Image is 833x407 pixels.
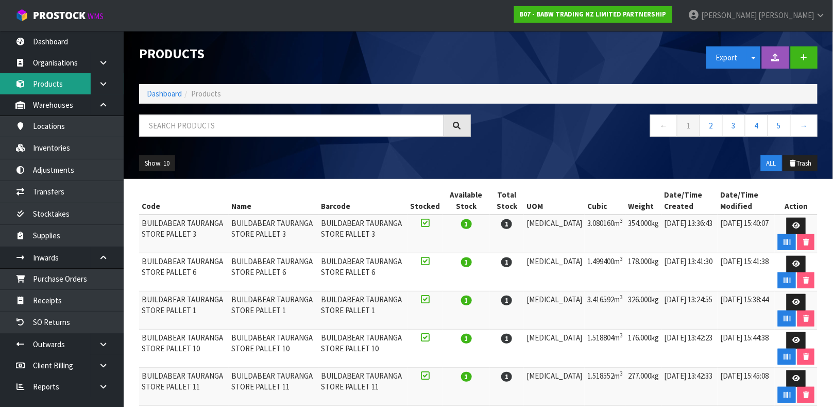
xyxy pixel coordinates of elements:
span: 1 [461,372,472,382]
td: [DATE] 13:42:33 [661,368,718,406]
span: 1 [501,219,512,229]
span: 1 [501,334,512,344]
a: Dashboard [147,89,182,99]
td: BUILDABEAR TAURANGA STORE PALLET 1 [229,291,318,330]
th: Total Stock [490,187,524,215]
sup: 3 [620,370,623,377]
button: Export [706,46,747,69]
span: 1 [461,296,472,305]
td: BUILDABEAR TAURANGA STORE PALLET 11 [139,368,229,406]
td: 1.518804m [585,330,625,368]
td: BUILDABEAR TAURANGA STORE PALLET 3 [229,215,318,253]
button: Trash [783,155,818,172]
td: BUILDABEAR TAURANGA STORE PALLET 10 [318,330,408,368]
th: Code [139,187,229,215]
th: Name [229,187,318,215]
strong: B07 - BABW TRADING NZ LIMITED PARTNERSHIP [520,10,667,19]
img: cube-alt.png [15,9,28,22]
sup: 3 [620,332,623,339]
td: BUILDABEAR TAURANGA STORE PALLET 6 [229,253,318,291]
span: Products [191,89,221,99]
span: [PERSON_NAME] [701,10,757,20]
sup: 3 [620,217,623,224]
h1: Products [139,46,471,61]
td: [DATE] 13:24:55 [661,291,718,330]
a: B07 - BABW TRADING NZ LIMITED PARTNERSHIP [514,6,672,23]
td: [DATE] 13:36:43 [661,215,718,253]
button: ALL [761,155,782,172]
a: 3 [722,115,745,137]
a: 2 [700,115,723,137]
td: BUILDABEAR TAURANGA STORE PALLET 6 [139,253,229,291]
td: 354.000kg [625,215,661,253]
span: 1 [501,372,512,382]
td: [DATE] 15:40:07 [718,215,775,253]
td: [MEDICAL_DATA] [524,368,585,406]
td: 1.518552m [585,368,625,406]
td: [MEDICAL_DATA] [524,330,585,368]
th: Date/Time Created [661,187,718,215]
td: 176.000kg [625,330,661,368]
th: Cubic [585,187,625,215]
sup: 3 [620,255,623,263]
td: [MEDICAL_DATA] [524,215,585,253]
td: BUILDABEAR TAURANGA STORE PALLET 1 [318,291,408,330]
span: ProStock [33,9,86,22]
td: BUILDABEAR TAURANGA STORE PALLET 10 [229,330,318,368]
a: → [790,115,818,137]
td: [MEDICAL_DATA] [524,253,585,291]
td: BUILDABEAR TAURANGA STORE PALLET 11 [318,368,408,406]
td: BUILDABEAR TAURANGA STORE PALLET 11 [229,368,318,406]
th: Action [775,187,818,215]
span: 1 [461,257,472,267]
th: Available Stock [443,187,490,215]
button: Show: 10 [139,155,175,172]
a: 4 [745,115,768,137]
a: ← [650,115,677,137]
th: Date/Time Modified [718,187,775,215]
td: [DATE] 15:38:44 [718,291,775,330]
sup: 3 [620,294,623,301]
td: [DATE] 15:44:38 [718,330,775,368]
th: Stocked [408,187,443,215]
td: [DATE] 13:42:23 [661,330,718,368]
nav: Page navigation [486,115,818,140]
td: BUILDABEAR TAURANGA STORE PALLET 10 [139,330,229,368]
span: [PERSON_NAME] [758,10,814,20]
td: [MEDICAL_DATA] [524,291,585,330]
td: BUILDABEAR TAURANGA STORE PALLET 1 [139,291,229,330]
td: BUILDABEAR TAURANGA STORE PALLET 3 [139,215,229,253]
a: 5 [768,115,791,137]
span: 1 [461,334,472,344]
span: 1 [501,257,512,267]
td: 277.000kg [625,368,661,406]
span: 1 [461,219,472,229]
td: 1.499400m [585,253,625,291]
a: 1 [677,115,700,137]
small: WMS [88,11,104,21]
th: Barcode [318,187,408,215]
td: 178.000kg [625,253,661,291]
td: [DATE] 13:41:30 [661,253,718,291]
td: 326.000kg [625,291,661,330]
td: 3.080160m [585,215,625,253]
td: 3.416592m [585,291,625,330]
td: BUILDABEAR TAURANGA STORE PALLET 6 [318,253,408,291]
span: 1 [501,296,512,305]
td: [DATE] 15:45:08 [718,368,775,406]
td: [DATE] 15:41:38 [718,253,775,291]
input: Search products [139,115,444,137]
td: BUILDABEAR TAURANGA STORE PALLET 3 [318,215,408,253]
th: Weight [625,187,661,215]
th: UOM [524,187,585,215]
